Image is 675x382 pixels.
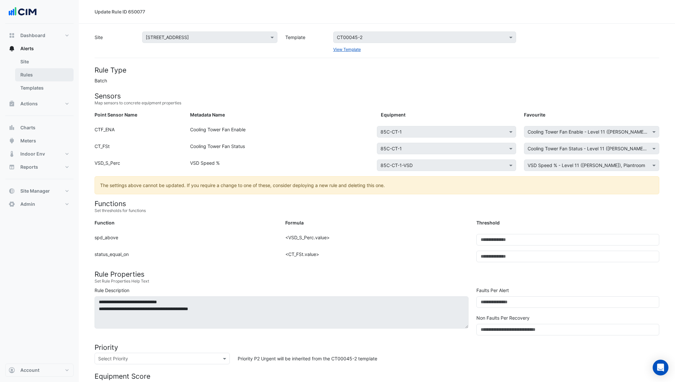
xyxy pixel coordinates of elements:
[9,164,15,170] app-icon: Reports
[5,184,74,198] button: Site Manager
[524,112,545,117] strong: Favourite
[281,32,329,53] label: Template
[5,42,74,55] button: Alerts
[476,220,500,225] strong: Threshold
[20,45,34,52] span: Alerts
[377,143,516,154] app-equipment-select: Select Equipment
[190,112,225,117] strong: Metadata Name
[95,287,129,294] label: Rule Description
[15,55,74,68] a: Site
[333,47,361,52] a: View Template
[95,8,145,15] div: Update Rule ID 650077
[20,201,35,207] span: Admin
[186,126,377,140] div: Cooling Tower Fan Enable
[95,220,115,225] strong: Function
[8,5,37,18] img: Company Logo
[20,100,38,107] span: Actions
[285,220,304,225] strong: Formula
[281,234,472,251] div: <VSD_S_Perc.value>
[91,159,186,174] div: VSD_S_Perc
[95,270,659,278] h4: Rule Properties
[524,159,659,171] app-favourites-select: Select Favourite
[95,208,659,214] small: Set thresholds for functions
[91,143,186,157] div: CT_FSt
[9,138,15,144] app-icon: Meters
[20,124,35,131] span: Charts
[9,188,15,194] app-icon: Site Manager
[15,81,74,95] a: Templates
[5,198,74,211] button: Admin
[95,176,659,194] ngb-alert: The settings above cannot be updated. If you require a change to one of these, consider deploying...
[476,314,530,321] label: Non Faults Per Recovery
[91,126,186,140] div: CTF_ENA
[524,126,659,138] app-favourites-select: Select Favourite
[476,287,509,294] label: Faults Per Alert
[234,353,663,364] div: Priority P2 Urgent will be inherited from the CT00045-2 template
[9,45,15,52] app-icon: Alerts
[186,159,377,174] div: VSD Speed %
[15,68,74,81] a: Rules
[95,372,659,380] h4: Equipment Score
[95,112,137,117] strong: Point Sensor Name
[281,251,472,267] div: <CT_FSt.value>
[20,32,45,39] span: Dashboard
[381,112,405,117] strong: Equipment
[5,147,74,160] button: Indoor Env
[95,92,659,100] h4: Sensors
[9,201,15,207] app-icon: Admin
[91,234,281,251] div: spd_above
[5,364,74,377] button: Account
[9,100,15,107] app-icon: Actions
[91,251,281,267] div: status_equal_on
[5,97,74,110] button: Actions
[95,66,659,74] h4: Rule Type
[5,134,74,147] button: Meters
[95,100,659,106] small: Map sensors to concrete equipment properties
[20,138,36,144] span: Meters
[9,151,15,157] app-icon: Indoor Env
[9,124,15,131] app-icon: Charts
[20,151,45,157] span: Indoor Env
[5,55,74,97] div: Alerts
[186,143,377,157] div: Cooling Tower Fan Status
[91,32,138,53] label: Site
[524,143,659,154] app-favourites-select: Select Favourite
[5,29,74,42] button: Dashboard
[95,343,659,351] h4: Priority
[377,126,516,138] app-equipment-select: Select Equipment
[5,160,74,174] button: Reports
[653,360,668,375] div: Open Intercom Messenger
[9,32,15,39] app-icon: Dashboard
[20,188,50,194] span: Site Manager
[5,121,74,134] button: Charts
[95,278,659,284] small: Set Rule Properties Help Text
[20,164,38,170] span: Reports
[95,200,659,208] h4: Functions
[377,159,516,171] app-equipment-select: Select Equipment
[20,367,39,373] span: Account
